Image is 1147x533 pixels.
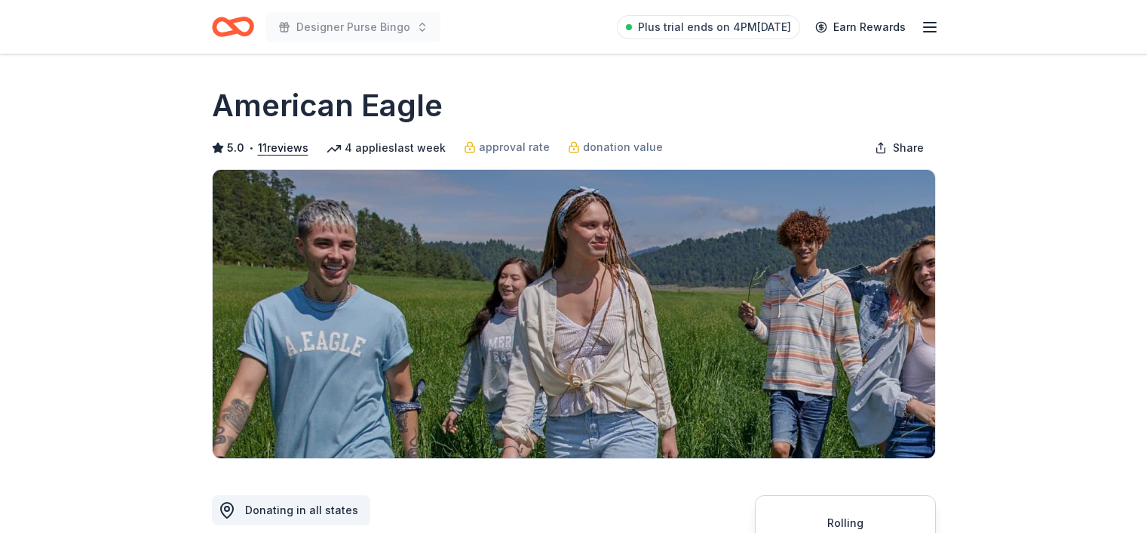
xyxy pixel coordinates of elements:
button: 11reviews [258,139,308,157]
span: Plus trial ends on 4PM[DATE] [638,18,791,36]
span: donation value [583,138,663,156]
button: Share [863,133,936,163]
h1: American Eagle [212,85,443,127]
img: Image for American Eagle [213,170,935,458]
a: Earn Rewards [806,14,915,41]
a: donation value [568,138,663,156]
button: Designer Purse Bingo [266,12,440,42]
span: 5.0 [227,139,244,157]
span: Donating in all states [245,504,358,516]
div: 4 applies last week [327,139,446,157]
span: Designer Purse Bingo [296,18,410,36]
a: approval rate [464,138,550,156]
span: approval rate [479,138,550,156]
a: Plus trial ends on 4PM[DATE] [617,15,800,39]
span: • [248,142,253,154]
a: Home [212,9,254,45]
div: Rolling [774,514,917,532]
span: Share [893,139,924,157]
